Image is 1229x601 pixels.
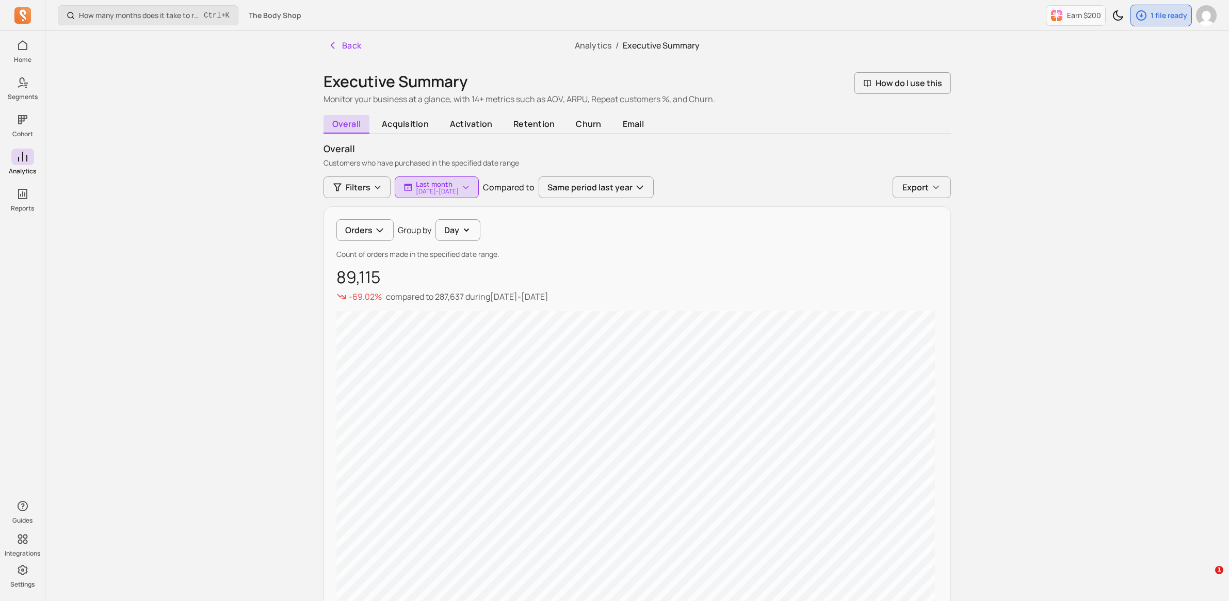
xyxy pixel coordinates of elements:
p: Customers who have purchased in the specified date range [324,158,951,168]
p: Compared to [483,181,535,193]
span: retention [505,115,563,133]
span: 1 [1215,566,1223,574]
p: Settings [10,580,35,589]
span: churn [568,115,610,133]
button: Guides [11,496,34,527]
button: 1 file ready [1130,5,1192,26]
span: The Body Shop [249,10,301,21]
iframe: Intercom live chat [1194,566,1219,591]
span: acquisition [374,115,438,133]
p: [DATE] - [DATE] [416,188,459,194]
p: How many months does it take to recover my CAC (Customer Acquisition Cost)? [79,10,200,21]
img: avatar [1196,5,1217,26]
button: Earn $200 [1046,5,1106,26]
span: Export [902,181,929,193]
span: Filters [346,181,370,193]
span: / [611,40,623,51]
span: + [204,10,230,21]
p: Home [14,56,31,64]
span: overall [324,115,369,134]
kbd: Ctrl [204,10,221,21]
span: 287,637 [435,291,464,302]
button: How do I use this [854,72,951,94]
p: 89,115 [336,268,938,286]
kbd: K [225,11,230,20]
p: Segments [8,93,38,101]
a: Analytics [575,40,611,51]
p: 1 file ready [1151,10,1187,21]
button: Day [435,219,480,241]
p: Monitor your business at a glance, with 14+ metrics such as AOV, ARPU, Repeat customers %, and Ch... [324,93,715,105]
p: Cohort [12,130,33,138]
span: email [614,115,652,133]
p: Integrations [5,549,40,558]
p: compared to during [DATE] - [DATE] [386,290,548,303]
p: Last month [416,180,459,188]
span: Executive Summary [623,40,700,51]
p: Group by [398,224,431,236]
button: Last month[DATE]-[DATE] [395,176,479,198]
button: Toggle dark mode [1108,5,1128,26]
span: activation [441,115,500,133]
h1: Executive Summary [324,72,715,91]
p: overall [324,142,951,156]
button: How many months does it take to recover my CAC (Customer Acquisition Cost)?Ctrl+K [58,5,238,25]
button: Back [324,35,366,56]
p: Guides [12,516,33,525]
button: Orders [336,219,394,241]
button: Export [893,176,951,198]
p: Earn $200 [1067,10,1101,21]
p: Count of orders made in the specified date range. [336,249,938,259]
p: -69.02% [349,290,382,303]
button: Same period last year [539,176,654,198]
button: Filters [324,176,391,198]
p: Reports [11,204,34,213]
p: Analytics [9,167,36,175]
button: The Body Shop [242,6,308,25]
